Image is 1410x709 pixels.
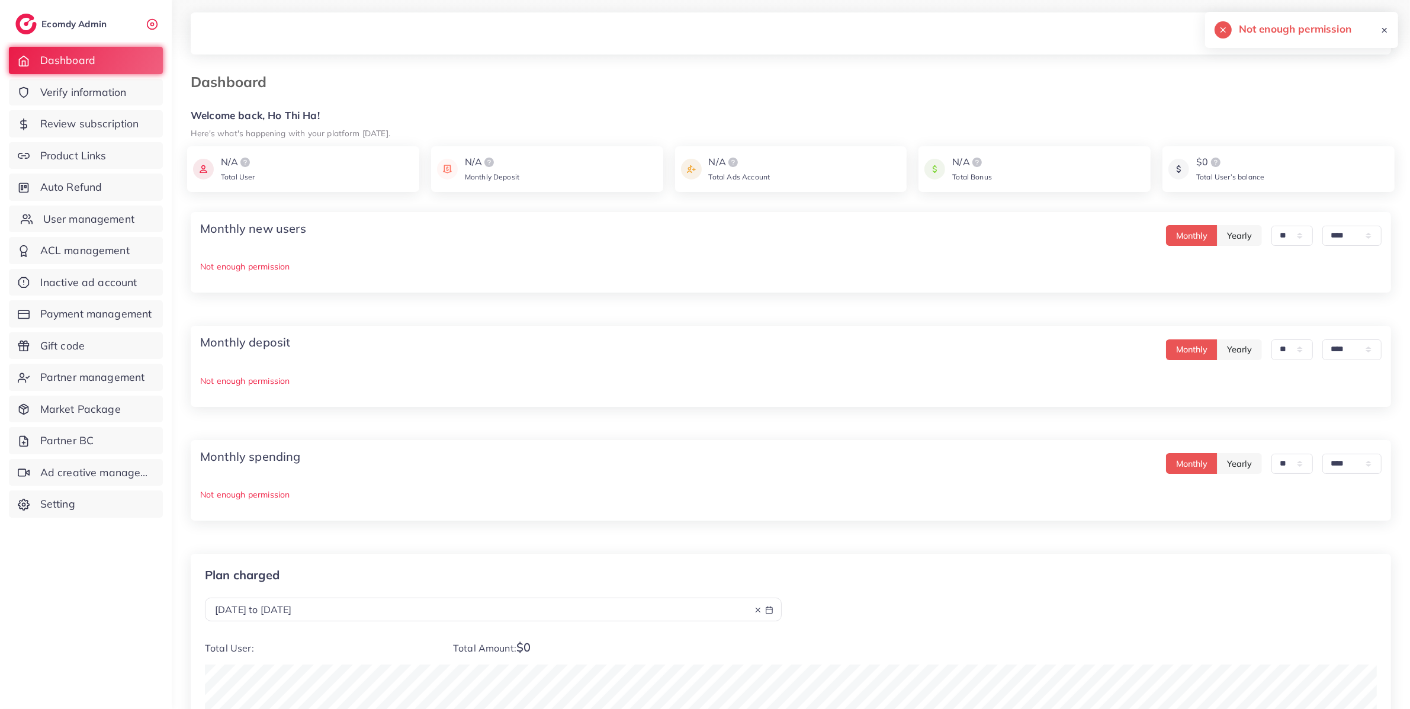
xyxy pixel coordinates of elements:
[9,142,163,169] a: Product Links
[9,206,163,233] a: User management
[40,496,75,512] span: Setting
[200,222,306,236] h4: Monthly new users
[40,370,145,385] span: Partner management
[9,79,163,106] a: Verify information
[40,338,85,354] span: Gift code
[681,155,702,183] img: icon payment
[40,275,137,290] span: Inactive ad account
[40,306,152,322] span: Payment management
[516,640,531,655] span: $0
[15,14,110,34] a: logoEcomdy Admin
[215,604,292,615] span: [DATE] to [DATE]
[200,335,290,349] h4: Monthly deposit
[40,179,102,195] span: Auto Refund
[9,396,163,423] a: Market Package
[41,18,110,30] h2: Ecomdy Admin
[952,155,992,169] div: N/A
[9,47,163,74] a: Dashboard
[221,155,255,169] div: N/A
[40,465,154,480] span: Ad creative management
[200,259,1382,274] p: Not enough permission
[1217,453,1262,474] button: Yearly
[40,148,107,163] span: Product Links
[1209,155,1223,169] img: logo
[200,487,1382,502] p: Not enough permission
[465,155,519,169] div: N/A
[9,110,163,137] a: Review subscription
[9,300,163,328] a: Payment management
[1166,453,1218,474] button: Monthly
[9,427,163,454] a: Partner BC
[191,128,390,138] small: Here's what's happening with your platform [DATE].
[191,73,276,91] h3: Dashboard
[40,433,94,448] span: Partner BC
[200,374,1382,388] p: Not enough permission
[205,568,782,582] p: Plan charged
[43,211,134,227] span: User management
[952,172,992,181] span: Total Bonus
[453,640,782,655] p: Total Amount:
[924,155,945,183] img: icon payment
[1239,21,1351,37] h5: Not enough permission
[191,110,1391,122] h5: Welcome back, Ho Thi Ha!
[40,243,130,258] span: ACL management
[1166,339,1218,360] button: Monthly
[40,402,121,417] span: Market Package
[40,116,139,131] span: Review subscription
[482,155,496,169] img: logo
[1196,155,1264,169] div: $0
[9,332,163,360] a: Gift code
[221,172,255,181] span: Total User
[726,155,740,169] img: logo
[15,14,37,34] img: logo
[9,364,163,391] a: Partner management
[437,155,458,183] img: icon payment
[9,237,163,264] a: ACL management
[1166,225,1218,246] button: Monthly
[709,155,770,169] div: N/A
[465,172,519,181] span: Monthly Deposit
[193,155,214,183] img: icon payment
[1168,155,1189,183] img: icon payment
[40,85,127,100] span: Verify information
[970,155,984,169] img: logo
[200,450,301,464] h4: Monthly spending
[9,269,163,296] a: Inactive ad account
[1196,172,1264,181] span: Total User’s balance
[9,459,163,486] a: Ad creative management
[9,174,163,201] a: Auto Refund
[40,53,95,68] span: Dashboard
[205,640,434,655] p: Total User:
[1217,225,1262,246] button: Yearly
[9,490,163,518] a: Setting
[709,172,770,181] span: Total Ads Account
[1217,339,1262,360] button: Yearly
[238,155,252,169] img: logo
